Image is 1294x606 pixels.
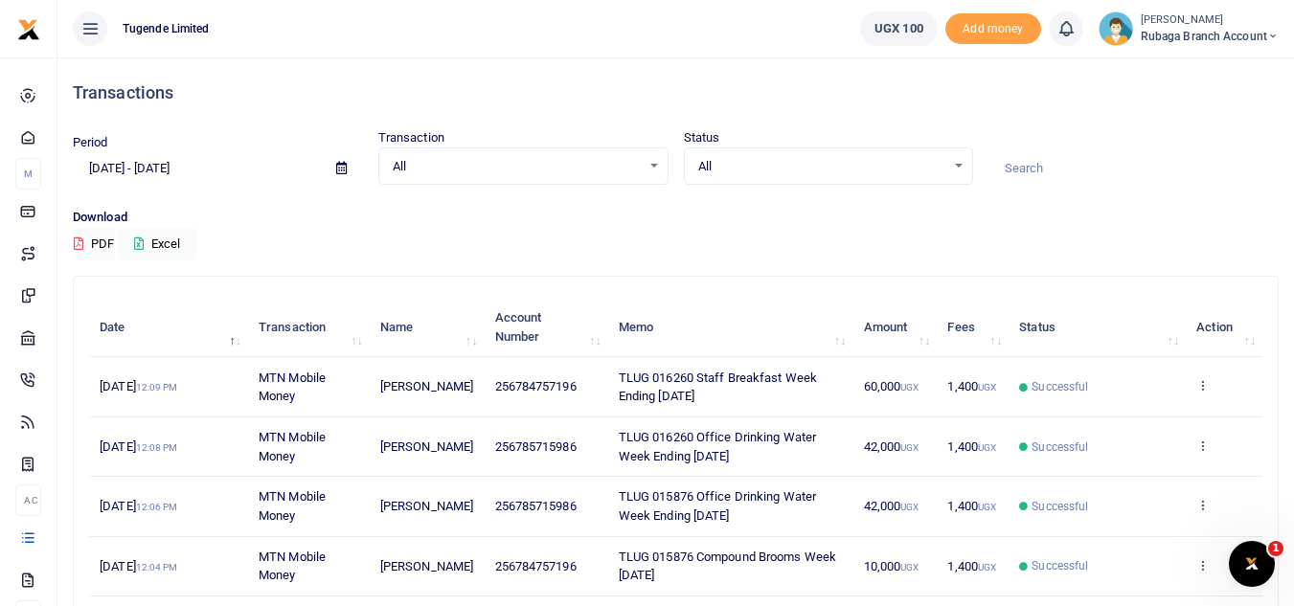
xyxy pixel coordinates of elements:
[978,442,996,453] small: UGX
[988,152,1279,185] input: Search
[619,370,817,404] span: TLUG 016260 Staff Breakfast Week Ending [DATE]
[947,499,996,513] span: 1,400
[100,439,177,454] span: [DATE]
[1268,541,1283,556] span: 1
[259,370,326,404] span: MTN Mobile Money
[900,502,919,512] small: UGX
[1032,557,1088,574] span: Successful
[619,550,836,583] span: TLUG 015876 Compound Brooms Week [DATE]
[684,128,720,147] label: Status
[495,439,577,454] span: 256785715986
[495,379,577,393] span: 256784757196
[100,559,177,573] span: [DATE]
[1141,28,1279,45] span: Rubaga branch account
[1229,541,1275,587] iframe: Intercom live chat
[619,489,816,523] span: TLUG 015876 Office Drinking Water Week Ending [DATE]
[900,382,919,393] small: UGX
[100,379,177,393] span: [DATE]
[1141,12,1279,29] small: [PERSON_NAME]
[370,298,485,357] th: Name: activate to sort column ascending
[1032,498,1088,515] span: Successful
[864,559,919,573] span: 10,000
[900,442,919,453] small: UGX
[17,18,40,41] img: logo-small
[380,559,473,573] span: [PERSON_NAME]
[495,499,577,513] span: 256785715986
[608,298,853,357] th: Memo: activate to sort column ascending
[1099,11,1133,46] img: profile-user
[978,502,996,512] small: UGX
[259,430,326,463] span: MTN Mobile Money
[378,128,444,147] label: Transaction
[115,20,217,37] span: Tugende Limited
[978,562,996,572] small: UGX
[874,19,923,38] span: UGX 100
[73,82,1279,103] h4: Transactions
[15,484,41,516] li: Ac
[484,298,607,357] th: Account Number: activate to sort column ascending
[380,439,473,454] span: [PERSON_NAME]
[17,21,40,35] a: logo-small logo-large logo-large
[380,379,473,393] span: [PERSON_NAME]
[937,298,1009,357] th: Fees: activate to sort column ascending
[393,157,641,176] span: All
[945,13,1041,45] span: Add money
[118,228,196,260] button: Excel
[1099,11,1279,46] a: profile-user [PERSON_NAME] Rubaga branch account
[864,379,919,393] span: 60,000
[698,157,946,176] span: All
[15,158,41,190] li: M
[947,379,996,393] span: 1,400
[619,430,816,463] span: TLUG 016260 Office Drinking Water Week Ending [DATE]
[136,382,178,393] small: 12:09 PM
[136,502,178,512] small: 12:06 PM
[945,20,1041,34] a: Add money
[136,562,178,572] small: 12:04 PM
[248,298,370,357] th: Transaction: activate to sort column ascending
[100,499,177,513] span: [DATE]
[89,298,248,357] th: Date: activate to sort column descending
[860,11,938,46] a: UGX 100
[1009,298,1186,357] th: Status: activate to sort column ascending
[900,562,919,572] small: UGX
[978,382,996,393] small: UGX
[1186,298,1262,357] th: Action: activate to sort column ascending
[259,489,326,523] span: MTN Mobile Money
[73,133,108,152] label: Period
[852,11,945,46] li: Wallet ballance
[1032,378,1088,395] span: Successful
[380,499,473,513] span: [PERSON_NAME]
[947,439,996,454] span: 1,400
[1032,438,1088,456] span: Successful
[259,550,326,583] span: MTN Mobile Money
[495,559,577,573] span: 256784757196
[852,298,937,357] th: Amount: activate to sort column ascending
[73,152,321,185] input: select period
[73,228,115,260] button: PDF
[947,559,996,573] span: 1,400
[864,439,919,454] span: 42,000
[945,13,1041,45] li: Toup your wallet
[864,499,919,513] span: 42,000
[73,208,1279,228] p: Download
[136,442,178,453] small: 12:08 PM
